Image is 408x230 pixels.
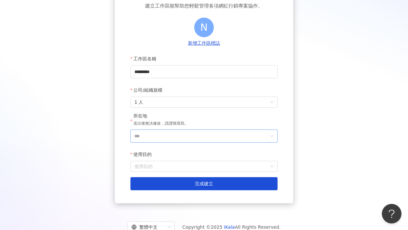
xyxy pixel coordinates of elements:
[145,2,263,10] span: 建立工作區能幫助您輕鬆管理各項網紅行銷專案協作。
[270,134,274,138] span: down
[130,84,167,97] label: 公司/組織規模
[200,20,208,35] span: N
[130,65,278,78] input: 工作區名稱
[133,113,188,119] div: 所在地
[134,97,274,107] span: 1 人
[224,224,235,230] a: iKala
[130,148,157,161] label: 使用目的
[186,40,222,47] button: 新增工作區標誌
[195,181,213,186] span: 完成建立
[130,52,161,65] label: 工作區名稱
[133,120,188,127] p: 送出後無法修改，請謹慎填寫。
[130,177,278,190] button: 完成建立
[382,204,401,223] iframe: Help Scout Beacon - Open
